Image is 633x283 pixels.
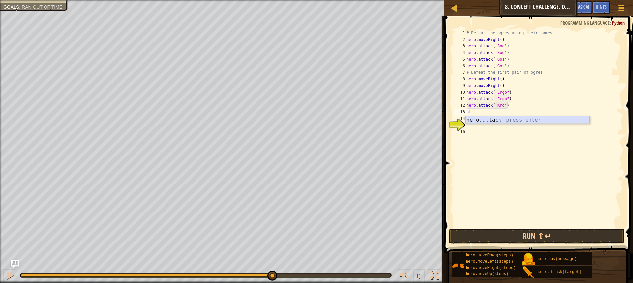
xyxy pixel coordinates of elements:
div: 15 [454,122,467,128]
span: Ask AI [578,4,589,10]
div: 6 [454,63,467,69]
div: 9 [454,82,467,89]
span: ♫ [415,270,421,280]
div: 5 [454,56,467,63]
button: Run ⇧↵ [449,229,624,244]
span: : [19,4,22,10]
span: Goals [3,4,19,10]
div: 8 [454,76,467,82]
span: hero.attack(target) [536,270,582,274]
div: 13 [454,109,467,115]
div: 16 [454,128,467,135]
div: 2 [454,36,467,43]
button: Ask AI [11,260,19,268]
span: hero.moveUp(steps) [466,272,509,276]
span: hero.moveLeft(steps) [466,259,513,264]
span: Hints [596,4,607,10]
span: hero.say(message) [536,257,577,261]
div: 1 [454,30,467,36]
button: Ask AI [575,1,592,14]
span: Python [612,20,625,26]
div: 12 [454,102,467,109]
img: portrait.png [522,253,535,266]
img: portrait.png [452,259,464,272]
span: Ran out of time [22,4,62,10]
span: Programming language [560,20,610,26]
span: : [610,20,612,26]
div: 4 [454,49,467,56]
button: Show game menu [613,1,630,17]
img: portrait.png [522,266,535,279]
div: 14 [454,115,467,122]
div: 3 [454,43,467,49]
div: 11 [454,96,467,102]
span: hero.moveDown(steps) [466,253,513,258]
span: hero.moveRight(steps) [466,266,516,270]
div: 10 [454,89,467,96]
button: Adjust volume [397,269,410,283]
button: ♫ [413,269,425,283]
button: Ctrl + P: Pause [3,269,16,283]
button: Toggle fullscreen [428,269,441,283]
div: 7 [454,69,467,76]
